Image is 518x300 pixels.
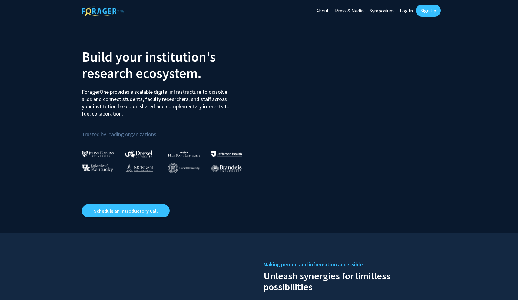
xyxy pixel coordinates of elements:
img: Johns Hopkins University [82,151,114,157]
h2: Build your institution's research ecosystem. [82,49,254,81]
img: Cornell University [168,163,200,173]
p: Trusted by leading organizations [82,122,254,139]
a: Opens in a new tab [82,204,170,217]
img: Drexel University [125,150,152,157]
a: Sign Up [416,5,441,17]
img: Brandeis University [211,165,242,172]
h2: Unleash synergies for limitless possibilities [264,269,436,292]
img: Thomas Jefferson University [211,151,242,157]
img: High Point University [168,149,200,157]
img: Morgan State University [125,164,153,172]
p: ForagerOne provides a scalable digital infrastructure to dissolve silos and connect students, fac... [82,84,234,117]
img: University of Kentucky [82,164,113,172]
img: ForagerOne Logo [82,6,124,16]
h5: Making people and information accessible [264,260,436,269]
